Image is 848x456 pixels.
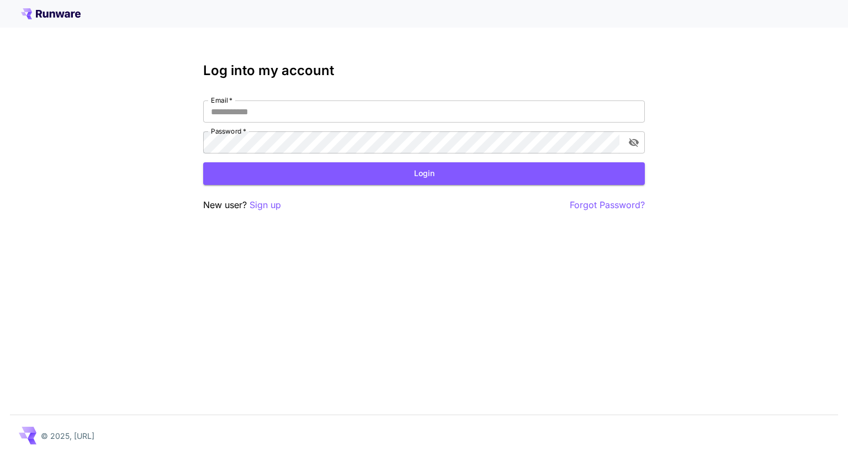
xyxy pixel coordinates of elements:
[211,96,232,105] label: Email
[203,63,645,78] h3: Log into my account
[203,162,645,185] button: Login
[211,126,246,136] label: Password
[41,430,94,442] p: © 2025, [URL]
[203,198,281,212] p: New user?
[250,198,281,212] button: Sign up
[570,198,645,212] button: Forgot Password?
[624,132,644,152] button: toggle password visibility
